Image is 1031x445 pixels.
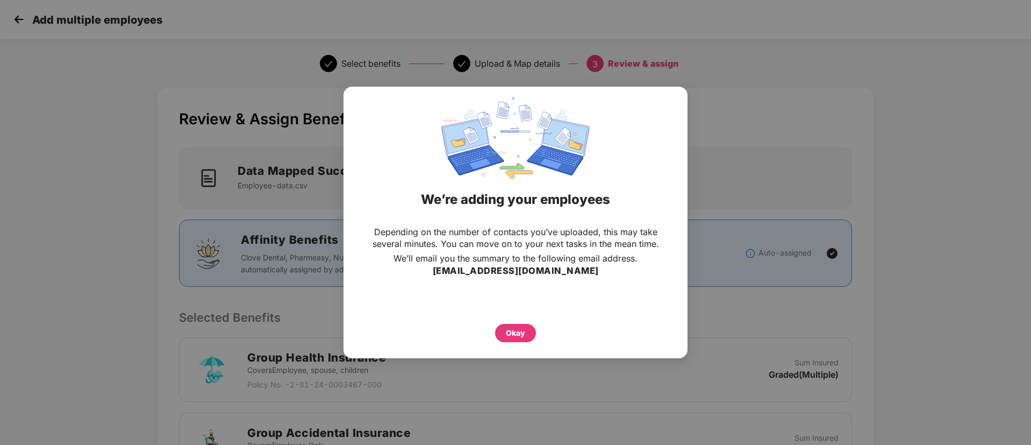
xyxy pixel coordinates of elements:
div: Okay [506,327,525,339]
div: We’re adding your employees [357,179,674,221]
img: svg+xml;base64,PHN2ZyBpZD0iRGF0YV9zeW5jaW5nIiB4bWxucz0iaHR0cDovL3d3dy53My5vcmcvMjAwMC9zdmciIHdpZH... [441,97,590,179]
p: We’ll email you the summary to the following email address. [393,252,638,264]
h3: [EMAIL_ADDRESS][DOMAIN_NAME] [433,264,599,278]
p: Depending on the number of contacts you’ve uploaded, this may take several minutes. You can move ... [365,226,666,250]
